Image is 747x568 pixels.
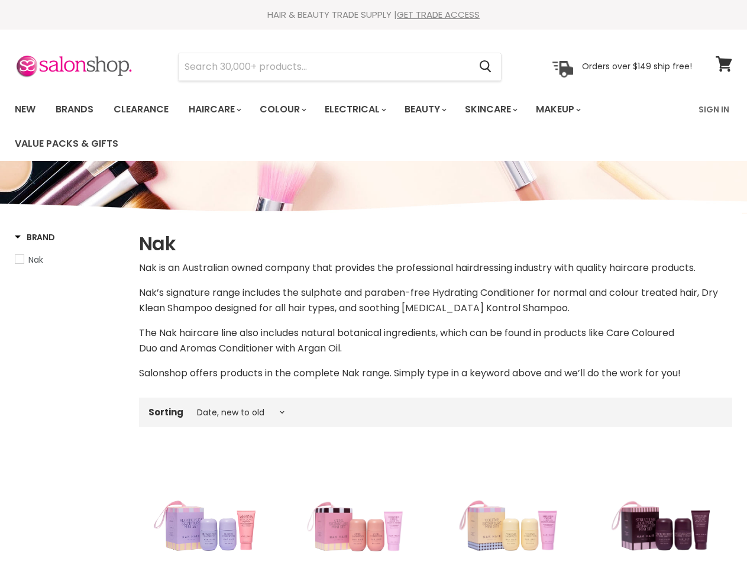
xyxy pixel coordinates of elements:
[456,97,525,122] a: Skincare
[47,97,102,122] a: Brands
[527,97,588,122] a: Makeup
[316,97,393,122] a: Electrical
[139,325,732,356] p: The Nak haircare line also includes natural botanical ingredients, which can be found in products...
[105,97,177,122] a: Clearance
[6,92,691,161] ul: Main menu
[396,97,454,122] a: Beauty
[6,97,44,122] a: New
[582,61,692,72] p: Orders over $149 ship free!
[15,253,124,266] a: Nak
[139,260,732,276] p: Nak is an Australian owned company that provides the professional hairdressing industry with qual...
[470,53,501,80] button: Search
[139,231,732,256] h1: Nak
[15,231,55,243] h3: Brand
[148,407,183,417] label: Sorting
[691,97,736,122] a: Sign In
[28,254,43,266] span: Nak
[139,285,732,316] p: Nak’s signature range includes the sulphate and paraben-free Hydrating Conditioner for normal and...
[397,8,480,21] a: GET TRADE ACCESS
[251,97,313,122] a: Colour
[180,97,248,122] a: Haircare
[178,53,502,81] form: Product
[139,366,732,381] p: Salonshop offers products in the complete Nak range. Simply type in a keyword above and we’ll do ...
[6,131,127,156] a: Value Packs & Gifts
[179,53,470,80] input: Search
